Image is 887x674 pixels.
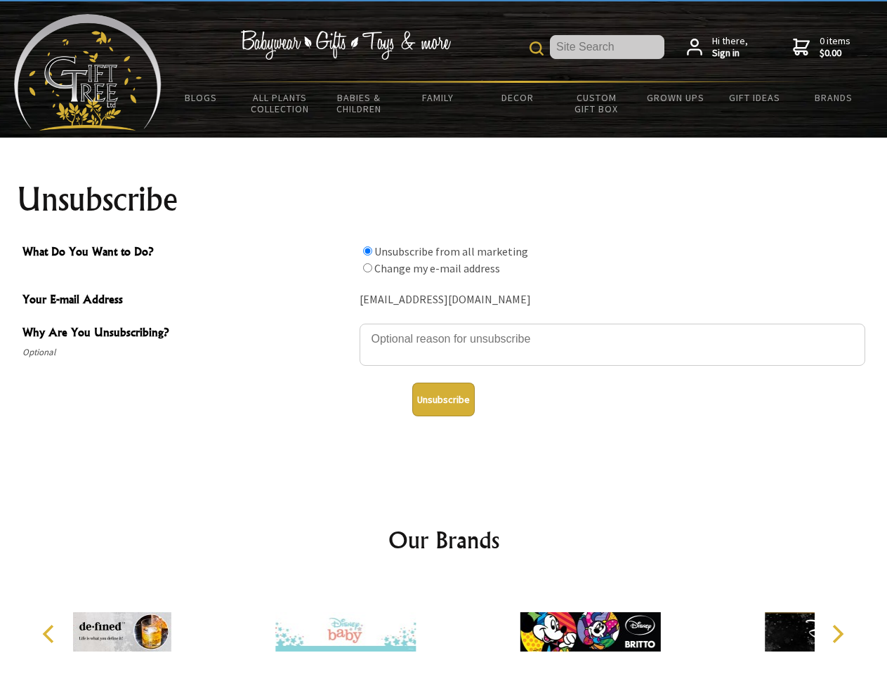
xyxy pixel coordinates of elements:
button: Previous [35,619,66,649]
a: Hi there,Sign in [687,35,748,60]
a: Grown Ups [636,83,715,112]
a: Brands [794,83,874,112]
h2: Our Brands [28,523,860,557]
label: Change my e-mail address [374,261,500,275]
span: Why Are You Unsubscribing? [22,324,353,344]
a: Decor [478,83,557,112]
a: Custom Gift Box [557,83,636,124]
a: All Plants Collection [241,83,320,124]
span: What Do You Want to Do? [22,243,353,263]
h1: Unsubscribe [17,183,871,216]
button: Next [822,619,853,649]
a: Gift Ideas [715,83,794,112]
span: 0 items [820,34,850,60]
span: Hi there, [712,35,748,60]
label: Unsubscribe from all marketing [374,244,528,258]
strong: $0.00 [820,47,850,60]
img: Babywear - Gifts - Toys & more [240,30,451,60]
a: 0 items$0.00 [793,35,850,60]
a: Babies & Children [320,83,399,124]
div: [EMAIL_ADDRESS][DOMAIN_NAME] [360,289,865,311]
textarea: Why Are You Unsubscribing? [360,324,865,366]
input: What Do You Want to Do? [363,246,372,256]
span: Optional [22,344,353,361]
strong: Sign in [712,47,748,60]
input: What Do You Want to Do? [363,263,372,272]
img: product search [530,41,544,55]
button: Unsubscribe [412,383,475,416]
span: Your E-mail Address [22,291,353,311]
img: Babyware - Gifts - Toys and more... [14,14,162,131]
input: Site Search [550,35,664,59]
a: Family [399,83,478,112]
a: BLOGS [162,83,241,112]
